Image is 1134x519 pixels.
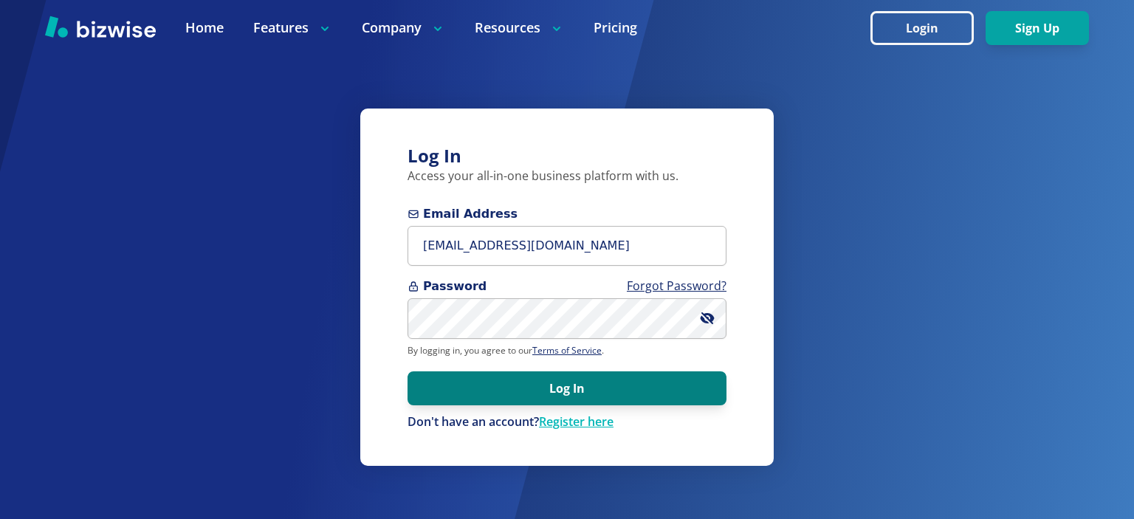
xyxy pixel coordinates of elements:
a: Home [185,18,224,37]
button: Sign Up [986,11,1089,45]
p: By logging in, you agree to our . [408,345,726,357]
span: Email Address [408,205,726,223]
p: Resources [475,18,564,37]
p: Don't have an account? [408,414,726,430]
div: Don't have an account?Register here [408,414,726,430]
p: Features [253,18,332,37]
button: Log In [408,371,726,405]
span: Password [408,278,726,295]
a: Login [870,21,986,35]
a: Terms of Service [532,344,602,357]
a: Sign Up [986,21,1089,35]
h3: Log In [408,144,726,168]
button: Login [870,11,974,45]
a: Forgot Password? [627,278,726,294]
a: Register here [539,413,614,430]
a: Pricing [594,18,637,37]
p: Company [362,18,445,37]
p: Access your all-in-one business platform with us. [408,168,726,185]
img: Bizwise Logo [45,16,156,38]
input: you@example.com [408,226,726,267]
